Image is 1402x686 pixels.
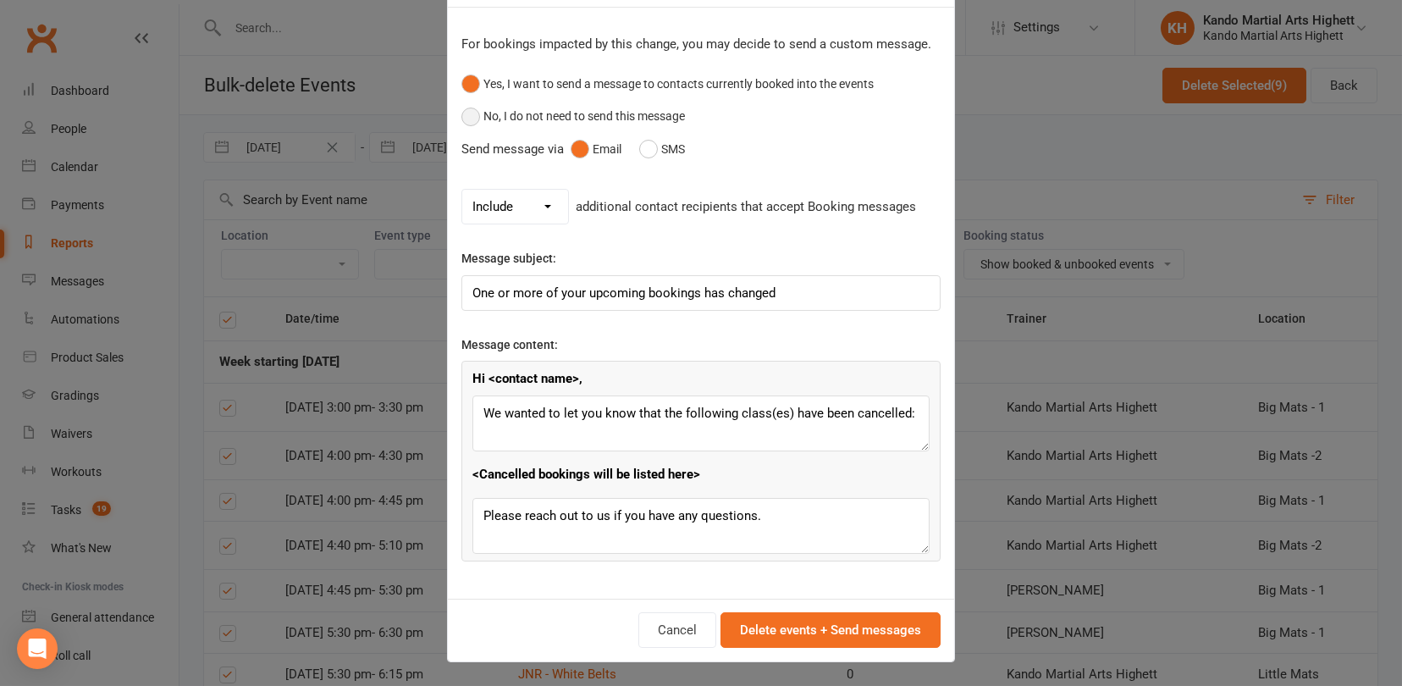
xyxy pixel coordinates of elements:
textarea: We wanted to let you know that the following class(es) have been cancelled: [472,396,930,451]
button: Cancel [638,612,716,648]
textarea: Please reach out to us if you have any questions. [472,498,930,554]
button: Yes, I want to send a message to contacts currently booked into the events [461,68,874,100]
label: Message content: [461,335,558,354]
button: Email [571,133,621,165]
span: Send message via [461,139,564,159]
button: SMS [639,133,685,165]
p: For bookings impacted by this change, you may decide to send a custom message. [461,34,941,54]
strong: Hi <contact name>, [472,371,582,386]
button: No, I do not need to send this message [461,100,685,132]
label: Message subject: [461,249,556,268]
strong: <Cancelled bookings will be listed here> [472,467,700,482]
div: additional contact recipients that accept Booking messages [461,189,941,224]
div: Open Intercom Messenger [17,628,58,669]
button: Delete events + Send messages [720,612,941,648]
